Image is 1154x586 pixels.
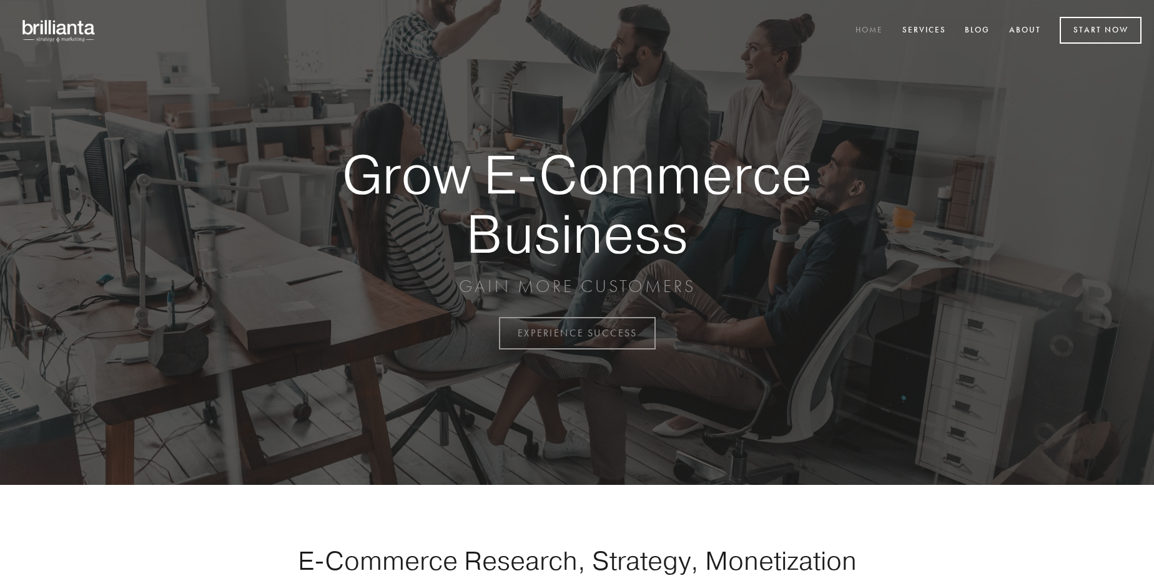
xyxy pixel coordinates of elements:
a: Services [894,21,954,41]
strong: Grow E-Commerce Business [298,145,856,263]
a: Home [847,21,891,41]
a: Blog [957,21,998,41]
p: GAIN MORE CUSTOMERS [298,275,856,298]
a: Start Now [1060,17,1142,44]
a: EXPERIENCE SUCCESS [499,317,656,349]
a: About [1001,21,1049,41]
img: brillianta - research, strategy, marketing [12,12,106,49]
h1: E-Commerce Research, Strategy, Monetization [259,545,895,576]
